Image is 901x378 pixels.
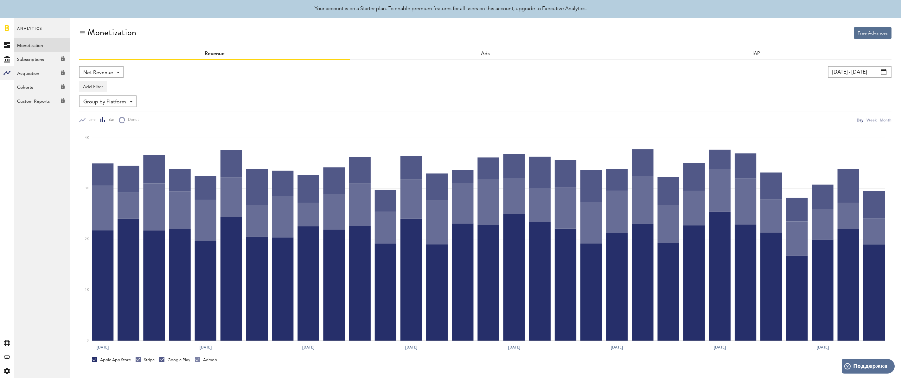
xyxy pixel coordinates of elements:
[92,357,131,363] div: Apple App Store
[85,136,89,140] text: 4K
[125,117,139,123] span: Donut
[714,344,726,350] text: [DATE]
[866,117,877,123] div: Week
[97,344,109,350] text: [DATE]
[315,5,587,13] div: Your account is on a Starter plan. To enable premium features for all users on this account, upgr...
[79,81,107,92] button: Add Filter
[195,357,217,363] div: Admob
[136,357,155,363] div: Stripe
[880,117,891,123] div: Month
[83,97,126,108] span: Group by Platform
[86,117,96,123] span: Line
[205,51,225,56] a: Revenue
[14,66,70,80] a: Acquisition
[105,117,114,123] span: Bar
[200,344,212,350] text: [DATE]
[85,238,89,241] text: 2K
[508,344,520,350] text: [DATE]
[85,288,89,291] text: 1K
[302,344,314,350] text: [DATE]
[87,27,137,37] div: Monetization
[87,339,89,342] text: 0
[854,27,891,39] button: Free Advances
[14,38,70,52] a: Monetization
[14,94,70,108] a: Custom Reports
[14,52,70,66] a: Subscriptions
[842,359,895,375] iframe: Открывает виджет для поиска дополнительной информации
[159,357,190,363] div: Google Play
[14,80,70,94] a: Cohorts
[481,51,490,56] a: Ads
[817,344,829,350] text: [DATE]
[857,117,863,123] div: Day
[752,51,760,56] a: IAP
[85,187,89,190] text: 3K
[611,344,623,350] text: [DATE]
[405,344,417,350] text: [DATE]
[83,68,113,78] span: Net Revenue
[17,25,42,38] span: Analytics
